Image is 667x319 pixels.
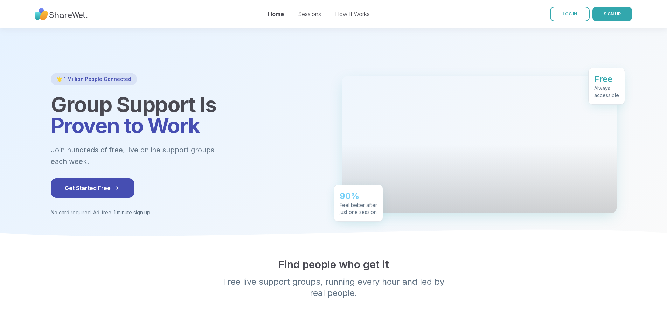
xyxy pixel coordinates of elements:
h1: Group Support Is [51,94,325,136]
div: 🌟 1 Million People Connected [51,73,137,85]
a: LOG IN [550,7,590,21]
h2: Find people who get it [51,258,617,271]
div: Free [594,73,619,84]
p: Join hundreds of free, live online support groups each week. [51,144,252,167]
span: Get Started Free [65,184,120,192]
span: SIGN UP [604,11,621,16]
button: Get Started Free [51,178,134,198]
button: SIGN UP [592,7,632,21]
div: Always accessible [594,84,619,98]
p: Free live support groups, running every hour and led by real people. [199,276,468,299]
img: ShareWell Nav Logo [35,5,88,24]
a: Home [268,11,284,18]
span: LOG IN [563,11,577,16]
a: Sessions [298,11,321,18]
a: How It Works [335,11,370,18]
div: Feel better after just one session [340,201,377,215]
div: 90% [340,190,377,201]
p: No card required. Ad-free. 1 minute sign up. [51,209,325,216]
span: Proven to Work [51,113,200,138]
